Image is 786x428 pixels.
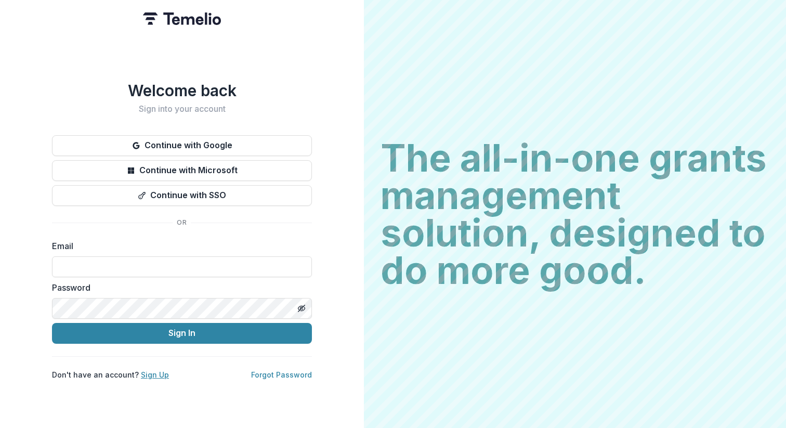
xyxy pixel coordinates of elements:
label: Email [52,240,306,252]
a: Sign Up [141,370,169,379]
label: Password [52,281,306,294]
button: Continue with SSO [52,185,312,206]
button: Toggle password visibility [293,300,310,317]
img: Temelio [143,12,221,25]
a: Forgot Password [251,370,312,379]
h2: Sign into your account [52,104,312,114]
button: Continue with Microsoft [52,160,312,181]
button: Continue with Google [52,135,312,156]
p: Don't have an account? [52,369,169,380]
button: Sign In [52,323,312,344]
h1: Welcome back [52,81,312,100]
